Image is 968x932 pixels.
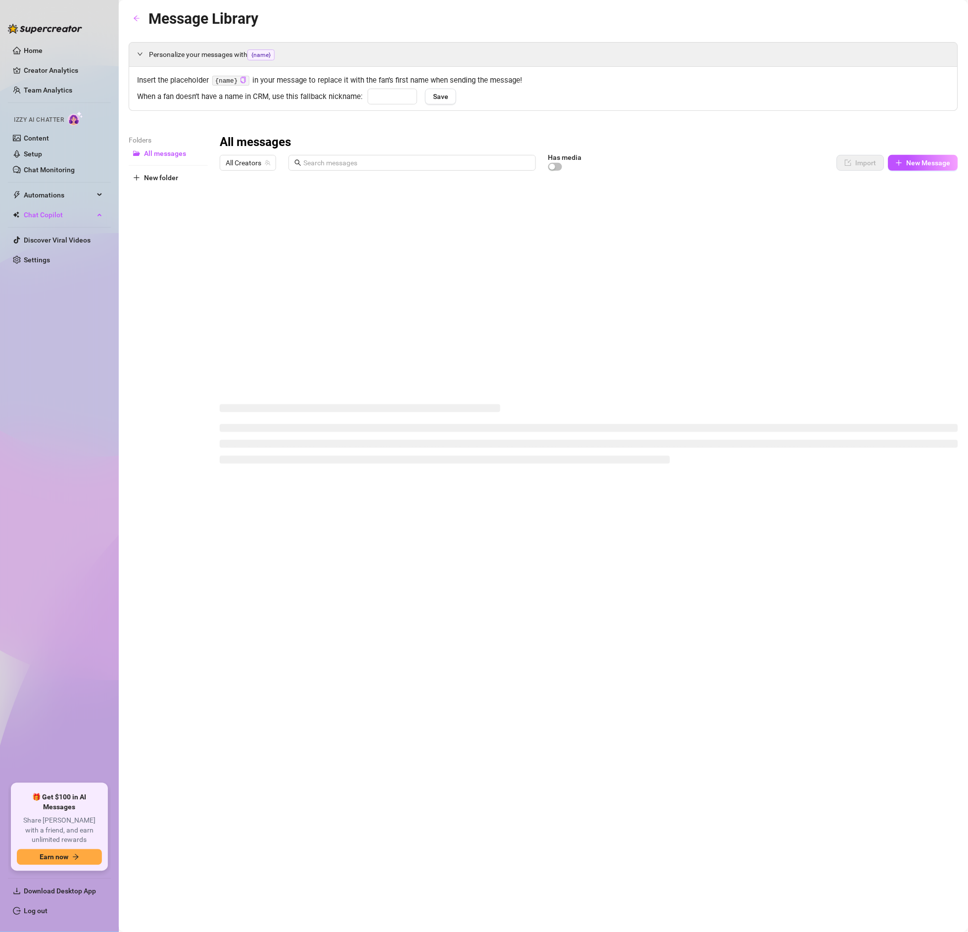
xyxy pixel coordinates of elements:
span: All messages [144,149,186,157]
span: New Message [907,159,951,167]
img: AI Chatter [68,111,83,126]
span: arrow-right [72,854,79,861]
span: Download Desktop App [24,887,96,895]
span: New folder [144,174,178,182]
input: Search messages [303,157,530,168]
a: Content [24,134,49,142]
button: New folder [129,170,208,186]
span: search [294,159,301,166]
span: When a fan doesn’t have a name in CRM, use this fallback nickname: [137,91,363,103]
span: plus [896,159,903,166]
button: Import [837,155,884,171]
span: Chat Copilot [24,207,94,223]
code: {name} [212,76,249,86]
h3: All messages [220,135,291,150]
a: Creator Analytics [24,62,103,78]
span: expanded [137,51,143,57]
span: 🎁 Get $100 in AI Messages [17,793,102,812]
span: {name} [247,49,275,60]
button: All messages [129,146,208,161]
a: Chat Monitoring [24,166,75,174]
span: team [265,160,271,166]
button: Click to Copy [240,77,246,84]
span: Automations [24,187,94,203]
img: Chat Copilot [13,211,19,218]
article: Message Library [148,7,258,30]
a: Home [24,47,43,54]
span: folder-open [133,150,140,157]
a: Log out [24,907,48,915]
span: download [13,887,21,895]
a: Settings [24,256,50,264]
span: arrow-left [133,15,140,22]
span: thunderbolt [13,191,21,199]
button: Save [425,89,456,104]
a: Discover Viral Videos [24,236,91,244]
span: Earn now [40,853,68,861]
span: Personalize your messages with [149,49,950,60]
span: Share [PERSON_NAME] with a friend, and earn unlimited rewards [17,816,102,845]
article: Has media [548,154,582,160]
span: plus [133,174,140,181]
span: copy [240,77,246,83]
article: Folders [129,135,208,146]
span: Insert the placeholder in your message to replace it with the fan’s first name when sending the m... [137,75,950,87]
img: logo-BBDzfeDw.svg [8,24,82,34]
a: Setup [24,150,42,158]
div: Personalize your messages with{name} [129,43,958,66]
span: Izzy AI Chatter [14,115,64,125]
button: Earn nowarrow-right [17,849,102,865]
button: New Message [888,155,958,171]
span: All Creators [226,155,270,170]
a: Team Analytics [24,86,72,94]
span: Save [433,93,448,100]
